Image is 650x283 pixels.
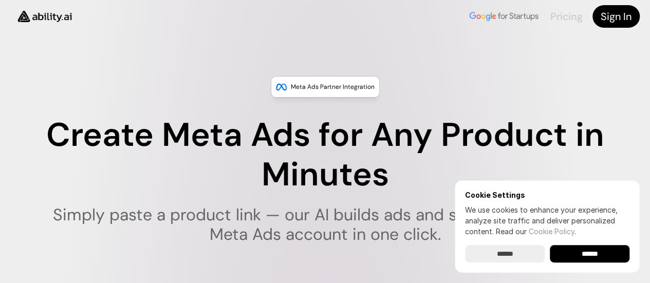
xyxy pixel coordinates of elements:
h6: Cookie Settings [465,191,629,199]
p: We use cookies to enhance your experience, analyze site traffic and deliver personalized content. [465,204,629,237]
h1: Simply paste a product link — our AI builds ads and sends them to your Meta Ads account in one cl... [32,205,618,244]
h4: Sign In [601,9,632,24]
a: Sign In [592,5,640,28]
span: Read our . [496,227,576,236]
p: Meta Ads Partner Integration [291,82,375,92]
a: Pricing [550,10,582,23]
h1: Create Meta Ads for Any Product in Minutes [32,116,618,195]
a: Cookie Policy [529,227,574,236]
